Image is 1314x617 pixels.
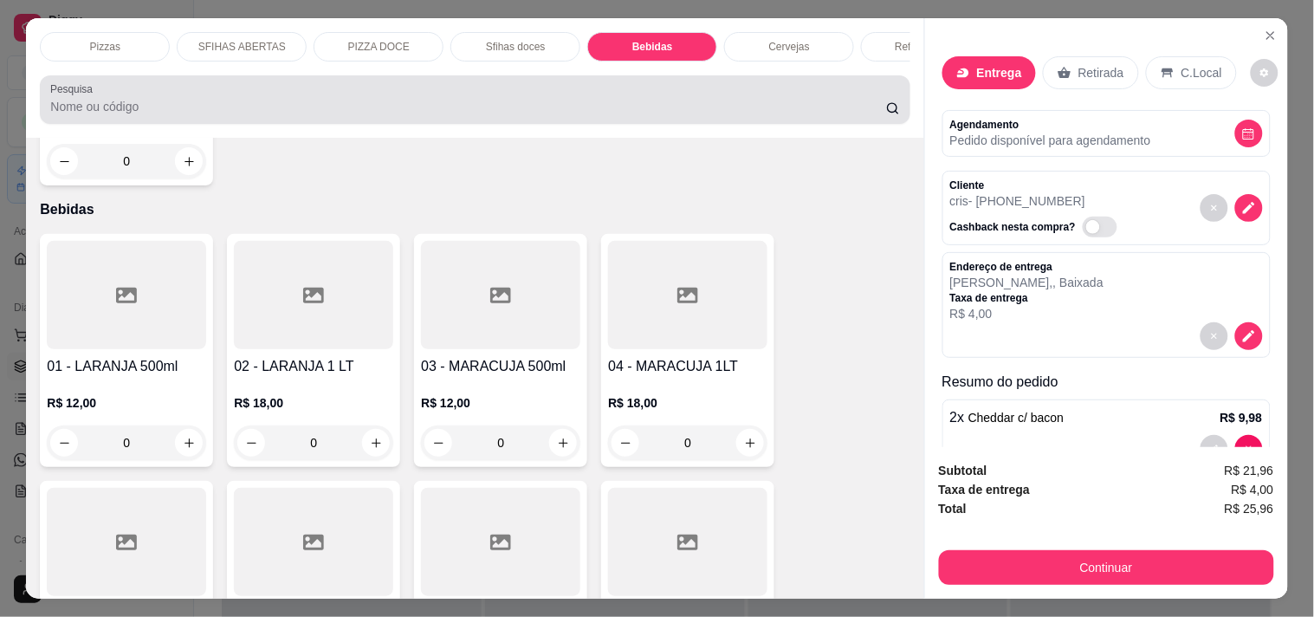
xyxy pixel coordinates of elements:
button: decrease-product-quantity [50,429,78,457]
p: R$ 12,00 [47,394,206,412]
p: Sfihas doces [486,40,546,54]
p: R$ 18,00 [234,394,393,412]
button: increase-product-quantity [736,429,764,457]
span: R$ 4,00 [1232,480,1274,499]
p: Retirada [1078,64,1124,81]
button: Continuar [939,550,1274,585]
button: decrease-product-quantity [237,429,265,457]
p: R$ 9,98 [1220,409,1263,426]
p: Endereço de entrega [950,260,1104,274]
button: decrease-product-quantity [1235,194,1263,222]
button: increase-product-quantity [175,429,203,457]
p: R$ 12,00 [421,394,580,412]
button: increase-product-quantity [175,147,203,175]
p: PIZZA DOCE [348,40,410,54]
h4: 02 - LARANJA 1 LT [234,356,393,377]
p: Pedido disponível para agendamento [950,132,1151,149]
p: R$ 4,00 [950,305,1104,322]
p: C.Local [1181,64,1222,81]
p: Agendamento [950,118,1151,132]
label: Pesquisa [50,81,99,96]
button: decrease-product-quantity [1235,322,1263,350]
button: decrease-product-quantity [50,147,78,175]
strong: Taxa de entrega [939,483,1031,497]
span: R$ 21,96 [1225,461,1274,480]
button: decrease-product-quantity [1201,322,1228,350]
p: Cashback nesta compra? [950,220,1076,234]
p: R$ 18,00 [608,394,767,412]
p: Bebidas [632,40,673,54]
p: Entrega [977,64,1022,81]
strong: Total [939,502,967,516]
p: 2 x [950,407,1065,428]
input: Pesquisa [50,98,886,115]
p: Bebidas [40,199,909,220]
span: R$ 25,96 [1225,499,1274,518]
p: Refrigerantes [895,40,957,54]
button: decrease-product-quantity [1201,194,1228,222]
button: decrease-product-quantity [424,429,452,457]
p: Resumo do pedido [942,372,1271,393]
label: Automatic updates [1083,217,1124,237]
button: decrease-product-quantity [1235,120,1263,147]
p: Cliente [950,179,1124,192]
button: increase-product-quantity [549,429,577,457]
button: increase-product-quantity [362,429,390,457]
p: cris - [PHONE_NUMBER] [950,192,1124,210]
p: Taxa de entrega [950,291,1104,305]
button: Close [1257,22,1285,49]
strong: Subtotal [939,464,987,477]
button: decrease-product-quantity [1251,59,1278,87]
h4: 04 - MARACUJA 1LT [608,356,767,377]
h4: 01 - LARANJA 500ml [47,356,206,377]
span: Cheddar c/ bacon [968,411,1065,425]
p: SFIHAS ABERTAS [198,40,286,54]
p: Pizzas [90,40,120,54]
h4: 03 - MARACUJA 500ml [421,356,580,377]
p: [PERSON_NAME] , , Baixada [950,274,1104,291]
button: decrease-product-quantity [1201,435,1228,463]
button: decrease-product-quantity [1235,435,1263,463]
p: Cervejas [769,40,810,54]
button: decrease-product-quantity [612,429,639,457]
